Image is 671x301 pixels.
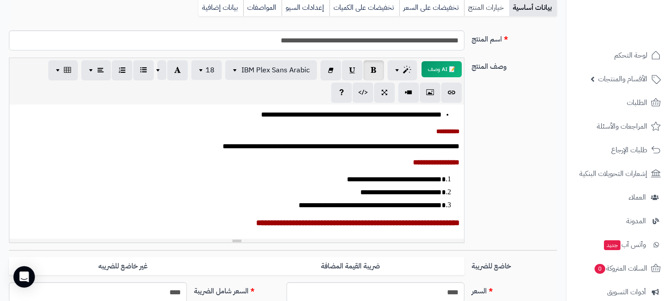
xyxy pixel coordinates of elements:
[572,187,666,208] a: العملاء
[241,65,310,75] span: IBM Plex Sans Arabic
[626,215,646,227] span: المدونة
[604,240,620,250] span: جديد
[13,266,35,288] div: Open Intercom Messenger
[422,61,462,77] button: 📝 AI وصف
[614,49,647,62] span: لوحة التحكم
[206,65,215,75] span: 18
[9,257,236,276] label: غير خاضع للضريبه
[627,96,647,109] span: الطلبات
[572,92,666,113] a: الطلبات
[468,30,561,45] label: اسم المنتج
[468,282,561,297] label: السعر
[225,60,317,80] button: IBM Plex Sans Arabic
[597,120,647,133] span: المراجعات والأسئلة
[607,286,646,298] span: أدوات التسويق
[579,167,647,180] span: إشعارات التحويلات البنكية
[191,60,222,80] button: 18
[237,257,464,276] label: ضريبة القيمة المضافة
[572,234,666,255] a: وآتس آبجديد
[598,73,647,85] span: الأقسام والمنتجات
[572,139,666,161] a: طلبات الإرجاع
[611,144,647,156] span: طلبات الإرجاع
[603,238,646,251] span: وآتس آب
[468,58,561,72] label: وصف المنتج
[572,163,666,184] a: إشعارات التحويلات البنكية
[629,191,646,204] span: العملاء
[572,116,666,137] a: المراجعات والأسئلة
[190,282,283,297] label: السعر شامل الضريبة
[468,257,561,272] label: خاضع للضريبة
[572,210,666,232] a: المدونة
[572,45,666,66] a: لوحة التحكم
[594,262,647,275] span: السلات المتروكة
[595,264,605,274] span: 0
[572,258,666,279] a: السلات المتروكة0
